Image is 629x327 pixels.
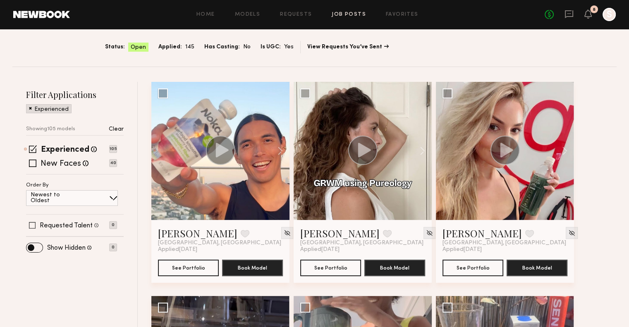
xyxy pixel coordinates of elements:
[280,12,312,17] a: Requests
[109,127,124,132] p: Clear
[131,43,146,52] span: Open
[386,12,419,17] a: Favorites
[442,227,522,240] a: [PERSON_NAME]
[26,183,49,188] p: Order By
[40,222,93,229] label: Requested Talent
[300,240,423,246] span: [GEOGRAPHIC_DATA], [GEOGRAPHIC_DATA]
[204,43,240,52] span: Has Casting:
[109,243,117,251] p: 0
[284,43,294,52] span: Yes
[603,8,616,21] a: S
[26,89,124,100] h2: Filter Applications
[158,260,219,276] button: See Portfolio
[41,146,89,154] label: Experienced
[47,245,86,251] label: Show Hidden
[158,246,283,253] div: Applied [DATE]
[364,260,425,276] button: Book Model
[332,12,366,17] a: Job Posts
[109,145,117,153] p: 105
[41,160,81,168] label: New Faces
[243,43,251,52] span: No
[158,227,237,240] a: [PERSON_NAME]
[442,260,503,276] button: See Portfolio
[300,246,425,253] div: Applied [DATE]
[196,12,215,17] a: Home
[158,43,182,52] span: Applied:
[185,43,194,52] span: 145
[300,227,380,240] a: [PERSON_NAME]
[261,43,281,52] span: Is UGC:
[109,159,117,167] p: 40
[284,229,291,236] img: Unhide Model
[593,7,596,12] div: 8
[307,44,389,50] a: View Requests You’ve Sent
[442,246,567,253] div: Applied [DATE]
[109,221,117,229] p: 0
[507,260,567,276] button: Book Model
[568,229,575,236] img: Unhide Model
[442,240,566,246] span: [GEOGRAPHIC_DATA], [GEOGRAPHIC_DATA]
[34,107,69,112] p: Experienced
[105,43,125,52] span: Status:
[507,264,567,271] a: Book Model
[158,240,281,246] span: [GEOGRAPHIC_DATA], [GEOGRAPHIC_DATA]
[300,260,361,276] button: See Portfolio
[26,127,75,132] p: Showing 105 models
[222,264,283,271] a: Book Model
[364,264,425,271] a: Book Model
[31,192,80,204] p: Newest to Oldest
[426,229,433,236] img: Unhide Model
[222,260,283,276] button: Book Model
[235,12,260,17] a: Models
